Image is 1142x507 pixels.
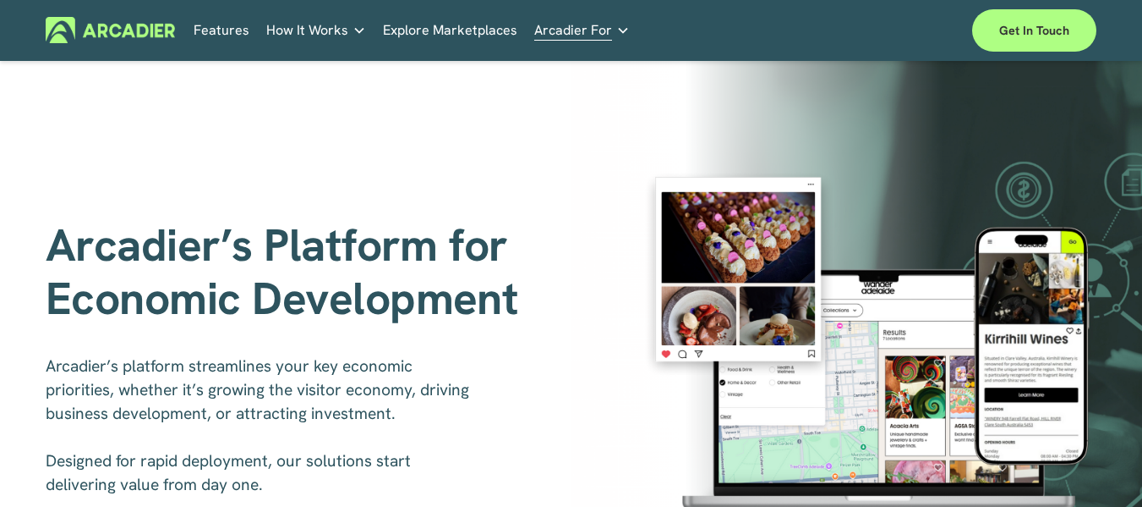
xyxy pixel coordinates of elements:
iframe: Chat Widget [1057,426,1142,507]
a: Get in touch [972,9,1096,52]
a: folder dropdown [534,17,630,43]
span: How It Works [266,19,348,42]
span: Arcadier’s Platform for Economic Development [46,216,519,328]
a: folder dropdown [266,17,366,43]
a: Explore Marketplaces [383,17,517,43]
img: Arcadier [46,17,175,43]
span: Designed for rapid deployment, our solutions start delivering value from day one. [46,450,415,495]
span: Arcadier For [534,19,612,42]
a: Features [194,17,249,43]
p: Arcadier’s platform streamlines your key economic priorities, whether it’s growing the visitor ec... [46,355,484,497]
